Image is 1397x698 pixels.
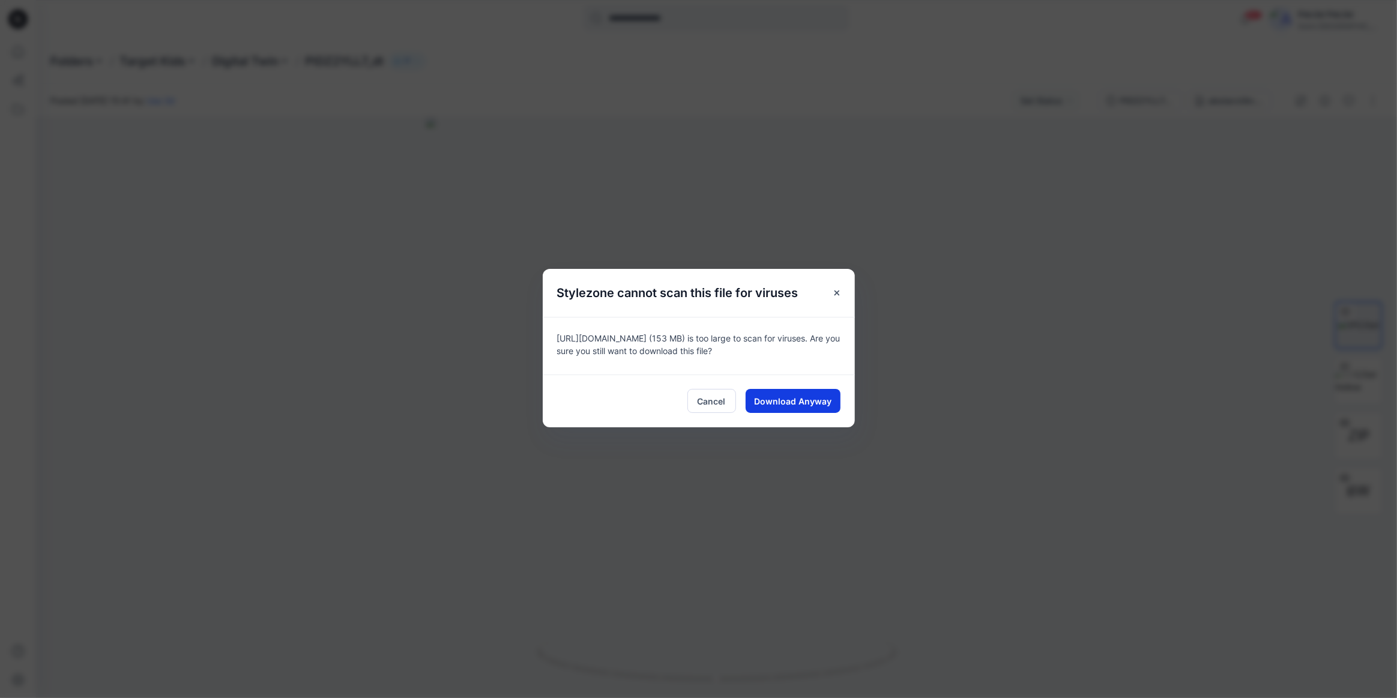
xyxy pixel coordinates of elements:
[543,317,855,375] div: [URL][DOMAIN_NAME] (153 MB) is too large to scan for viruses. Are you sure you still want to down...
[826,282,848,304] button: Close
[746,389,840,413] button: Download Anyway
[754,395,831,408] span: Download Anyway
[543,269,813,317] h5: Stylezone cannot scan this file for viruses
[698,395,726,408] span: Cancel
[687,389,736,413] button: Cancel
